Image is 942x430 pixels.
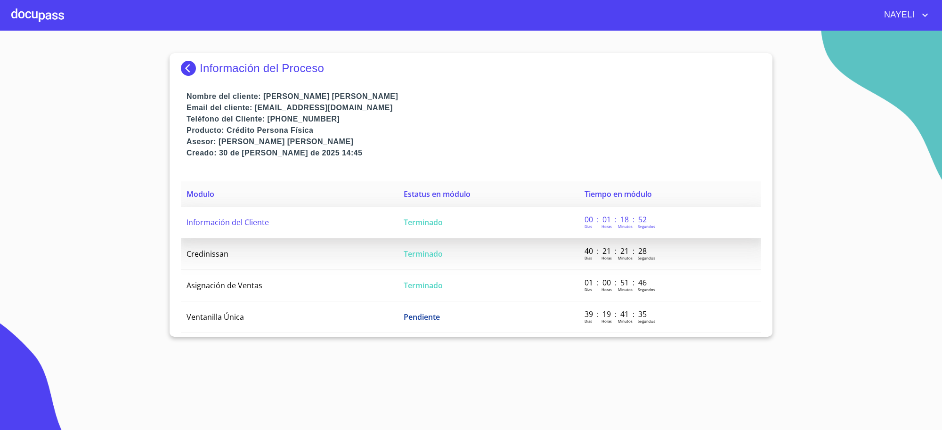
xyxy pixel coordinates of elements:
[585,287,592,292] p: Dias
[618,318,633,324] p: Minutos
[187,217,269,227] span: Información del Cliente
[187,312,244,322] span: Ventanilla Única
[585,318,592,324] p: Dias
[200,62,324,75] p: Información del Proceso
[187,91,761,102] p: Nombre del cliente: [PERSON_NAME] [PERSON_NAME]
[187,249,228,259] span: Credinissan
[618,224,633,229] p: Minutos
[601,255,612,260] p: Horas
[877,8,919,23] span: NAYELI
[585,224,592,229] p: Dias
[404,312,440,322] span: Pendiente
[585,189,652,199] span: Tiempo en módulo
[585,214,648,225] p: 00 : 01 : 18 : 52
[618,287,633,292] p: Minutos
[638,287,655,292] p: Segundos
[585,309,648,319] p: 39 : 19 : 41 : 35
[618,255,633,260] p: Minutos
[638,255,655,260] p: Segundos
[187,102,761,114] p: Email del cliente: [EMAIL_ADDRESS][DOMAIN_NAME]
[601,318,612,324] p: Horas
[585,246,648,256] p: 40 : 21 : 21 : 28
[187,280,262,291] span: Asignación de Ventas
[187,114,761,125] p: Teléfono del Cliente: [PHONE_NUMBER]
[181,61,761,76] div: Información del Proceso
[585,255,592,260] p: Dias
[601,287,612,292] p: Horas
[638,318,655,324] p: Segundos
[187,125,761,136] p: Producto: Crédito Persona Física
[877,8,931,23] button: account of current user
[187,189,214,199] span: Modulo
[404,217,443,227] span: Terminado
[404,249,443,259] span: Terminado
[601,224,612,229] p: Horas
[181,61,200,76] img: Docupass spot blue
[187,136,761,147] p: Asesor: [PERSON_NAME] [PERSON_NAME]
[404,280,443,291] span: Terminado
[638,224,655,229] p: Segundos
[404,189,471,199] span: Estatus en módulo
[585,277,648,288] p: 01 : 00 : 51 : 46
[187,147,761,159] p: Creado: 30 de [PERSON_NAME] de 2025 14:45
